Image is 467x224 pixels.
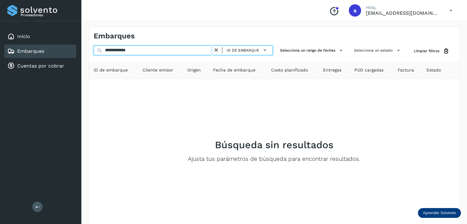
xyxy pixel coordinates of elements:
[187,67,201,73] span: Origen
[366,5,440,10] p: Hola,
[4,59,76,73] div: Cuentas por cobrar
[398,67,414,73] span: Factura
[278,45,347,56] button: Selecciona un rango de fechas
[409,45,454,57] button: Limpiar filtros
[213,67,255,73] span: Fecha de embarque
[426,67,441,73] span: Estado
[17,63,64,69] a: Cuentas por cobrar
[188,156,360,163] p: Ajusta tus parámetros de búsqueda para encontrar resultados.
[354,67,383,73] span: POD cargadas
[227,48,259,53] span: ID de embarque
[414,48,439,54] span: Limpiar filtros
[271,67,308,73] span: Costo planificado
[94,32,135,41] h4: Embarques
[323,67,341,73] span: Entregas
[142,67,173,73] span: Cliente emisor
[215,139,333,151] h2: Búsqueda sin resultados
[418,208,461,218] div: Aprender Solvento
[366,10,440,16] p: aux.facturacion@atpilot.mx
[17,48,44,54] a: Embarques
[4,44,76,58] div: Embarques
[21,13,74,17] p: Proveedores
[94,67,128,73] span: ID de embarque
[17,33,30,39] a: Inicio
[423,210,456,215] p: Aprender Solvento
[4,30,76,43] div: Inicio
[225,46,270,55] button: ID de embarque
[352,45,404,56] button: Selecciona un estado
